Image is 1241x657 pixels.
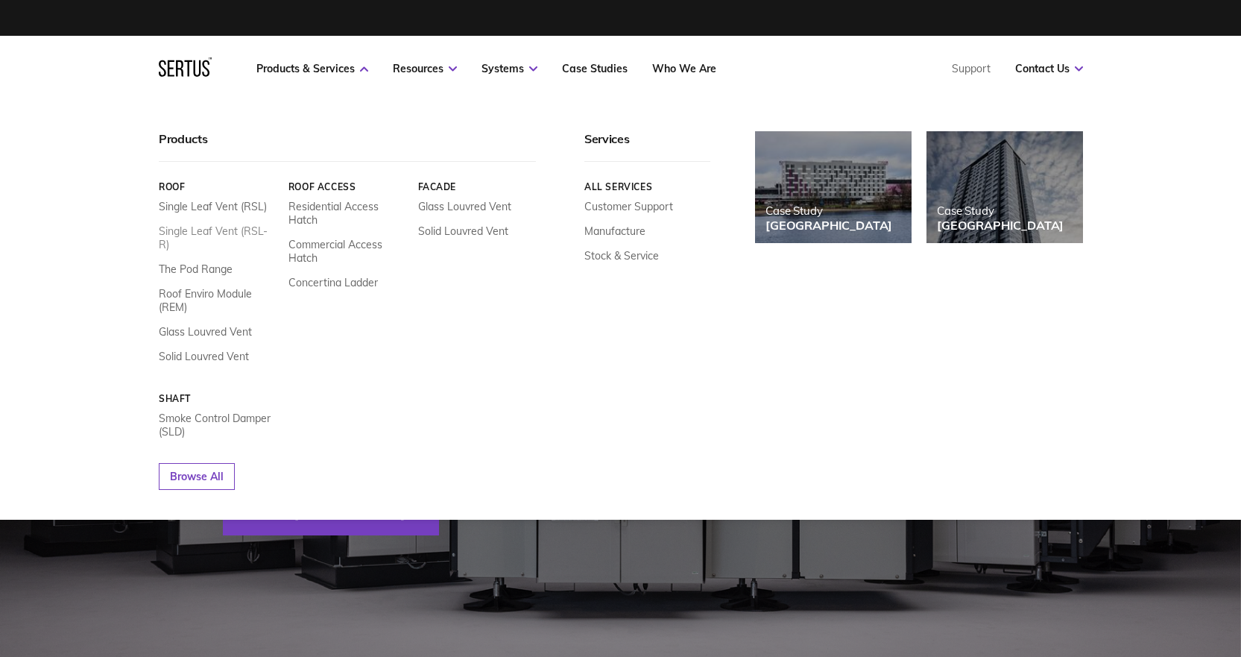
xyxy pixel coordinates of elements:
a: Manufacture [584,224,645,238]
a: Case Studies [562,62,628,75]
a: Roof Access [288,181,406,192]
a: Solid Louvred Vent [159,350,249,363]
a: Glass Louvred Vent [417,200,511,213]
div: Services [584,131,710,162]
a: Glass Louvred Vent [159,325,252,339]
a: Browse All [159,463,235,490]
a: Facade [417,181,536,192]
a: Support [952,62,991,75]
a: Roof [159,181,277,192]
a: Contact Us [1015,62,1083,75]
a: Single Leaf Vent (RSL-R) [159,224,277,251]
a: All services [584,181,710,192]
a: Solid Louvred Vent [417,224,508,238]
a: Single Leaf Vent (RSL) [159,200,267,213]
a: Products & Services [256,62,368,75]
a: Concertina Ladder [288,276,377,289]
div: [GEOGRAPHIC_DATA] [937,218,1064,233]
a: Case Study[GEOGRAPHIC_DATA] [755,131,912,243]
a: The Pod Range [159,263,233,276]
a: Commercial Access Hatch [288,238,406,265]
a: Roof Enviro Module (REM) [159,287,277,314]
a: Who We Are [652,62,716,75]
a: Shaft [159,393,277,404]
div: [GEOGRAPHIC_DATA] [765,218,892,233]
a: Residential Access Hatch [288,200,406,227]
a: Resources [393,62,457,75]
a: Customer Support [584,200,673,213]
div: Case Study [937,204,1064,218]
iframe: Chat Widget [973,484,1241,657]
a: Case Study[GEOGRAPHIC_DATA] [926,131,1083,243]
div: Case Study [765,204,892,218]
div: Products [159,131,536,162]
a: Stock & Service [584,249,659,263]
a: Systems [481,62,537,75]
a: Smoke Control Damper (SLD) [159,412,277,438]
